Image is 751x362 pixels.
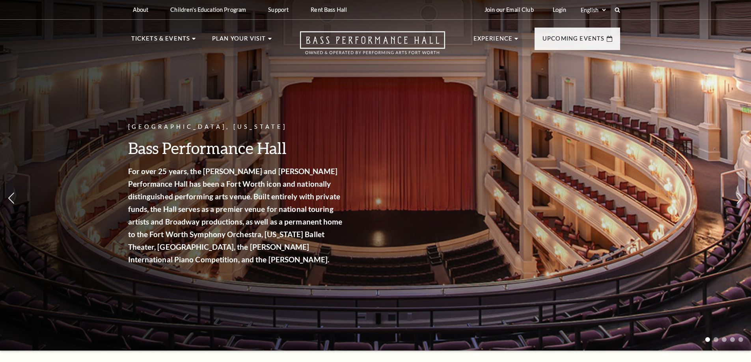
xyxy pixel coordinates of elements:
[268,6,289,13] p: Support
[212,34,266,48] p: Plan Your Visit
[128,122,345,132] p: [GEOGRAPHIC_DATA], [US_STATE]
[128,138,345,158] h3: Bass Performance Hall
[131,34,190,48] p: Tickets & Events
[133,6,149,13] p: About
[579,6,607,14] select: Select:
[311,6,347,13] p: Rent Bass Hall
[128,167,343,264] strong: For over 25 years, the [PERSON_NAME] and [PERSON_NAME] Performance Hall has been a Fort Worth ico...
[170,6,246,13] p: Children's Education Program
[473,34,513,48] p: Experience
[542,34,605,48] p: Upcoming Events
